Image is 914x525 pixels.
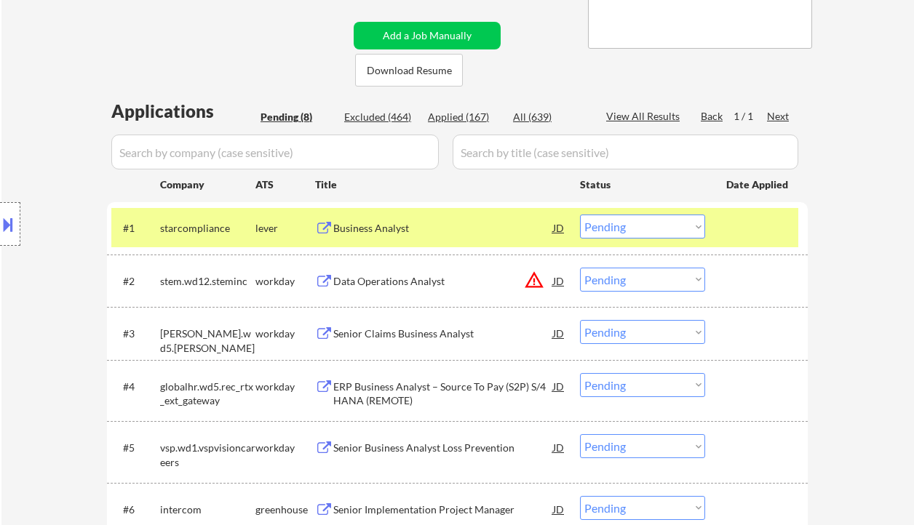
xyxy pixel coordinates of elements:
[344,110,417,124] div: Excluded (464)
[111,135,439,169] input: Search by company (case sensitive)
[726,177,790,192] div: Date Applied
[255,221,315,236] div: lever
[333,441,553,455] div: Senior Business Analyst Loss Prevention
[255,274,315,289] div: workday
[333,221,553,236] div: Business Analyst
[453,135,798,169] input: Search by title (case sensitive)
[552,215,566,241] div: JD
[261,110,333,124] div: Pending (8)
[580,171,705,197] div: Status
[255,326,315,341] div: workday
[355,54,463,87] button: Download Resume
[767,109,790,124] div: Next
[255,441,315,455] div: workday
[123,380,148,394] div: #4
[160,441,255,469] div: vsp.wd1.vspvisioncareers
[315,177,566,192] div: Title
[552,320,566,346] div: JD
[160,380,255,408] div: globalhr.wd5.rec_rtx_ext_gateway
[123,441,148,455] div: #5
[255,380,315,394] div: workday
[333,502,553,517] div: Senior Implementation Project Manager
[734,109,767,124] div: 1 / 1
[524,270,544,290] button: warning_amber
[552,496,566,522] div: JD
[552,434,566,460] div: JD
[606,109,684,124] div: View All Results
[333,326,553,341] div: Senior Claims Business Analyst
[333,380,553,408] div: ERP Business Analyst – Source To Pay (S2P) S/4 HANA (REMOTE)
[255,502,315,517] div: greenhouse
[428,110,501,124] div: Applied (167)
[552,373,566,399] div: JD
[160,502,255,517] div: intercom
[552,268,566,294] div: JD
[354,22,501,49] button: Add a Job Manually
[701,109,724,124] div: Back
[255,177,315,192] div: ATS
[513,110,586,124] div: All (639)
[333,274,553,289] div: Data Operations Analyst
[123,502,148,517] div: #6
